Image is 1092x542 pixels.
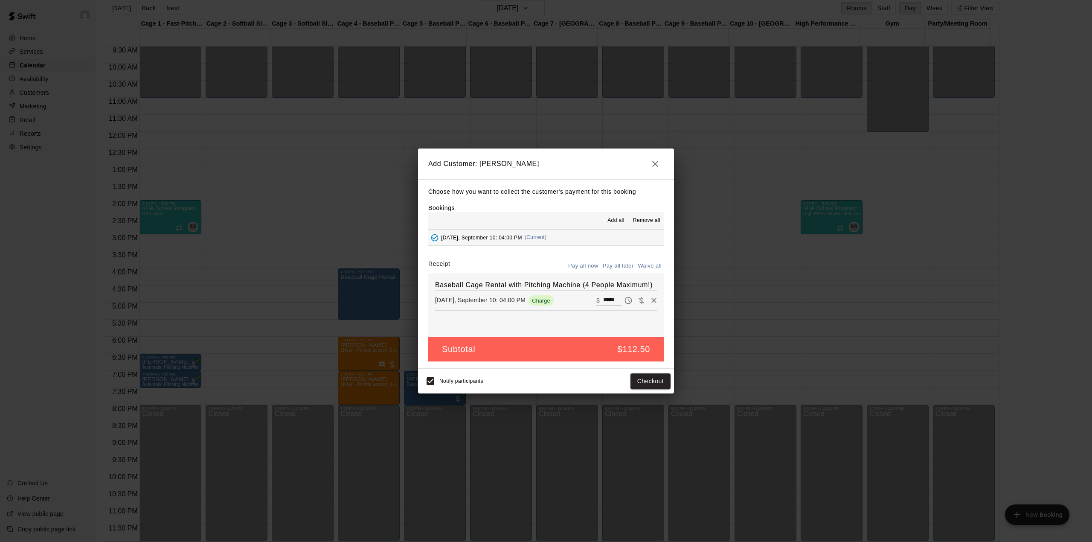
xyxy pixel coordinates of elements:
button: Remove all [630,214,664,227]
button: Checkout [630,373,671,389]
h6: Baseball Cage Rental with Pitching Machine (4 People Maximum!) [435,280,657,291]
button: Added - Collect Payment[DATE], September 10: 04:00 PM(Current) [428,230,664,245]
button: Add all [602,214,630,227]
span: (Current) [525,234,547,240]
span: Waive payment [635,296,648,303]
button: Pay all now [566,259,601,273]
p: $ [596,296,600,305]
span: Pay later [622,296,635,303]
h2: Add Customer: [PERSON_NAME] [418,149,674,179]
label: Receipt [428,259,450,273]
span: Add all [607,216,624,225]
span: Charge [529,297,554,304]
button: Waive all [636,259,664,273]
span: [DATE], September 10: 04:00 PM [441,234,522,240]
button: Added - Collect Payment [428,231,441,244]
span: Remove all [633,216,660,225]
p: Choose how you want to collect the customer's payment for this booking [428,186,664,197]
h5: $112.50 [618,344,651,355]
button: Pay all later [601,259,636,273]
p: [DATE], September 10: 04:00 PM [435,296,526,304]
button: Remove [648,294,660,307]
label: Bookings [428,204,455,211]
span: Notify participants [439,379,483,385]
h5: Subtotal [442,344,475,355]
